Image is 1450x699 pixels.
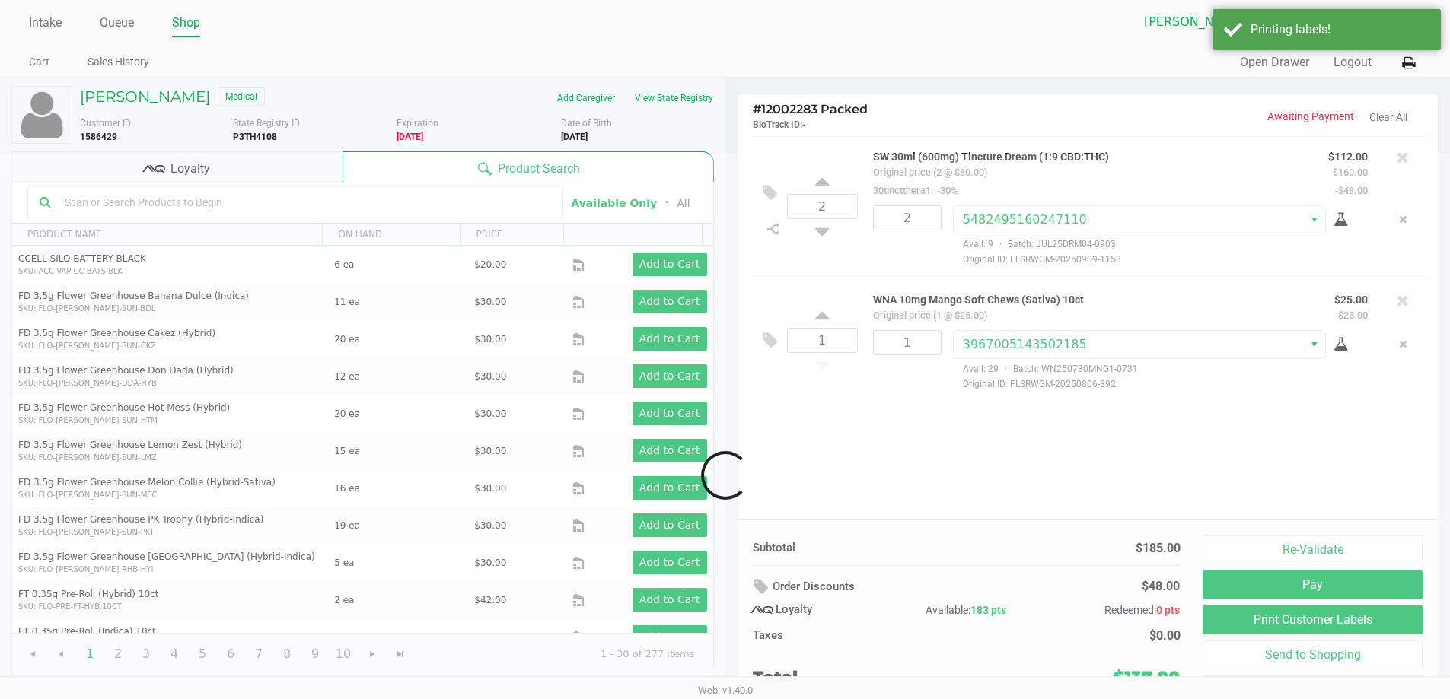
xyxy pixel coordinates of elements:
button: View State Registry [625,86,714,110]
div: Printing labels! [1251,21,1429,39]
a: Shop [172,12,200,33]
button: Add Caregiver [547,86,625,110]
p: $112.00 [1328,147,1368,163]
span: Web: v1.40.0 [698,685,753,696]
button: Select [1302,8,1324,36]
button: Logout [1334,53,1372,71]
span: State Registry ID [233,118,300,129]
button: Open Drawer [1240,53,1309,71]
a: Sales History [88,52,149,71]
b: Medical card expired [397,132,423,142]
span: Expiration [397,118,438,129]
span: # [753,102,761,116]
span: Medical [218,87,265,106]
button: Clear All [1369,110,1407,126]
b: P3TH4108 [233,132,277,142]
a: Queue [100,12,134,33]
span: Date of Birth [561,118,612,129]
b: [DATE] [561,132,588,142]
a: Intake [29,12,62,33]
span: [PERSON_NAME] [1144,13,1292,31]
b: 1586429 [80,132,117,142]
a: Cart [29,52,49,71]
span: 12002283 Packed [753,102,868,116]
span: BioTrack ID: [753,119,802,130]
p: SW 30ml (600mg) Tincture Dream (1:9 CBD:THC) [873,147,1305,163]
span: Customer ID [80,118,131,129]
p: Awaiting Payment [1088,109,1354,125]
h5: [PERSON_NAME] [80,87,210,106]
span: - [802,119,806,130]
